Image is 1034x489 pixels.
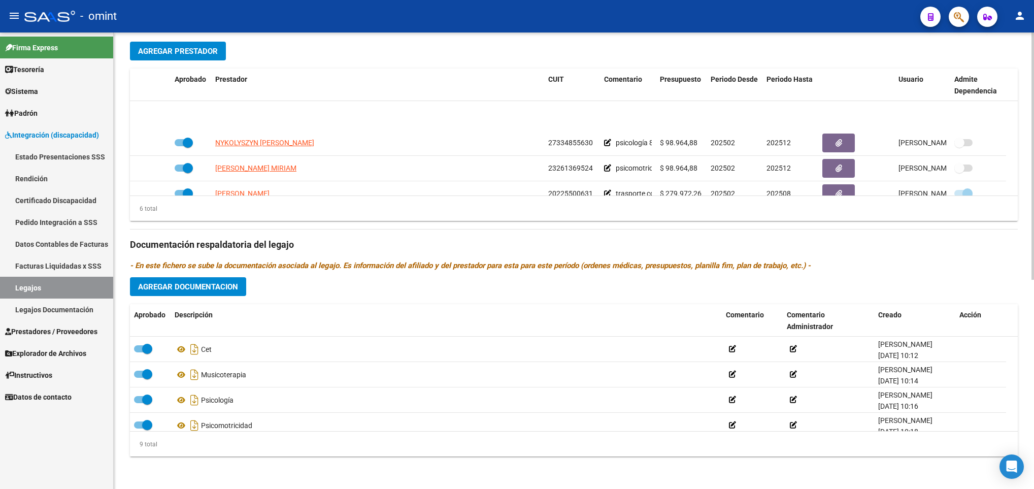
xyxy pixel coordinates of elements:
datatable-header-cell: Acción [955,304,1006,338]
span: 202508 [766,189,791,198]
span: [DATE] 10:16 [878,402,918,410]
span: NYKOLYSZYN [PERSON_NAME] [215,139,314,147]
div: Psicología [175,392,718,408]
span: Creado [878,311,902,319]
mat-icon: menu [8,10,20,22]
span: Usuario [898,75,923,83]
span: Comentario Administrador [787,311,833,331]
datatable-header-cell: Prestador [211,69,544,102]
span: 202502 [711,164,735,172]
span: [DATE] 10:18 [878,428,918,436]
span: Firma Express [5,42,58,53]
span: [PERSON_NAME] [215,189,270,198]
div: Cet [175,341,718,357]
i: Descargar documento [188,341,201,357]
span: 202502 [711,189,735,198]
span: Periodo Hasta [766,75,813,83]
span: 202502 [711,139,735,147]
datatable-header-cell: Periodo Desde [707,69,762,102]
span: Explorador de Archivos [5,348,86,359]
span: Descripción [175,311,213,319]
span: [DATE] 10:14 [878,377,918,385]
button: Agregar Prestador [130,42,226,60]
span: [PERSON_NAME] MIRIAM [215,164,296,172]
span: Prestador [215,75,247,83]
span: Periodo Desde [711,75,758,83]
i: Descargar documento [188,367,201,383]
span: Sistema [5,86,38,97]
span: 202512 [766,139,791,147]
span: [PERSON_NAME] [878,391,932,399]
span: Aprobado [175,75,206,83]
span: psicología 8 sesiones mensuales [616,139,718,147]
span: Padrón [5,108,38,119]
span: Acción [959,311,981,319]
datatable-header-cell: Admite Dependencia [950,69,1006,102]
span: [PERSON_NAME] [878,366,932,374]
datatable-header-cell: Periodo Hasta [762,69,818,102]
div: Open Intercom Messenger [999,454,1024,479]
i: Descargar documento [188,392,201,408]
span: CUIT [548,75,564,83]
mat-icon: person [1014,10,1026,22]
span: [PERSON_NAME] [DATE] [898,189,978,198]
h3: Documentación respaldatoria del legajo [130,238,1018,252]
i: - En este fichero se sube la documentación asociada al legajo. Es información del afiliado y del ... [130,261,811,270]
span: Prestadores / Proveedores [5,326,97,337]
span: Instructivos [5,370,52,381]
datatable-header-cell: Comentario [600,69,656,102]
span: - omint [80,5,117,27]
span: [PERSON_NAME] [DATE] [898,164,978,172]
datatable-header-cell: Presupuesto [656,69,707,102]
datatable-header-cell: Descripción [171,304,722,338]
span: Admite Dependencia [954,75,997,95]
span: $ 98.964,88 [660,139,697,147]
span: Presupuesto [660,75,701,83]
span: 202512 [766,164,791,172]
div: 9 total [130,439,157,450]
datatable-header-cell: Aprobado [171,69,211,102]
span: [DATE] 10:12 [878,351,918,360]
span: psicomotricidad 8 sesiones mensuales [616,164,737,172]
datatable-header-cell: Usuario [894,69,950,102]
span: [PERSON_NAME] [878,340,932,348]
i: Descargar documento [188,417,201,434]
span: trasporte con dependencia [616,189,700,198]
span: Datos de contacto [5,392,72,403]
span: Tesorería [5,64,44,75]
span: [PERSON_NAME] [878,416,932,425]
div: Musicoterapia [175,367,718,383]
datatable-header-cell: Comentario [722,304,783,338]
div: 6 total [130,203,157,214]
span: Agregar Prestador [138,47,218,56]
button: Agregar Documentacion [130,277,246,296]
span: Agregar Documentacion [138,282,238,291]
span: $ 279.972,26 [660,189,702,198]
datatable-header-cell: CUIT [544,69,600,102]
span: 27334855630 [548,139,593,147]
span: Comentario [726,311,764,319]
span: Comentario [604,75,642,83]
datatable-header-cell: Aprobado [130,304,171,338]
span: 20225500631 [548,189,593,198]
span: [PERSON_NAME] [DATE] [898,139,978,147]
datatable-header-cell: Creado [874,304,955,338]
span: 23261369524 [548,164,593,172]
div: Psicomotricidad [175,417,718,434]
span: Aprobado [134,311,165,319]
datatable-header-cell: Comentario Administrador [783,304,874,338]
span: Integración (discapacidad) [5,129,99,141]
span: $ 98.964,88 [660,164,697,172]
